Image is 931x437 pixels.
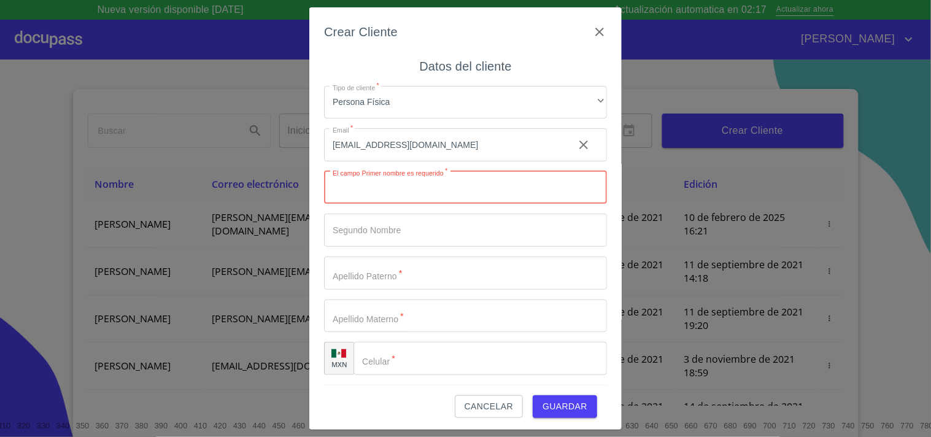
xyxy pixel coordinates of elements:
div: Persona Física [324,86,607,119]
p: MXN [331,360,347,369]
h6: Datos del cliente [419,56,511,76]
h6: Crear Cliente [324,22,398,42]
button: Guardar [533,395,597,418]
span: Guardar [543,399,587,414]
button: clear input [569,130,598,160]
img: R93DlvwvvjP9fbrDwZeCRYBHk45OWMq+AAOlFVsxT89f82nwPLnD58IP7+ANJEaWYhP0Tx8kkA0WlQMPQsAAgwAOmBj20AXj6... [331,349,346,358]
button: Cancelar [455,395,523,418]
span: Cancelar [465,399,513,414]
